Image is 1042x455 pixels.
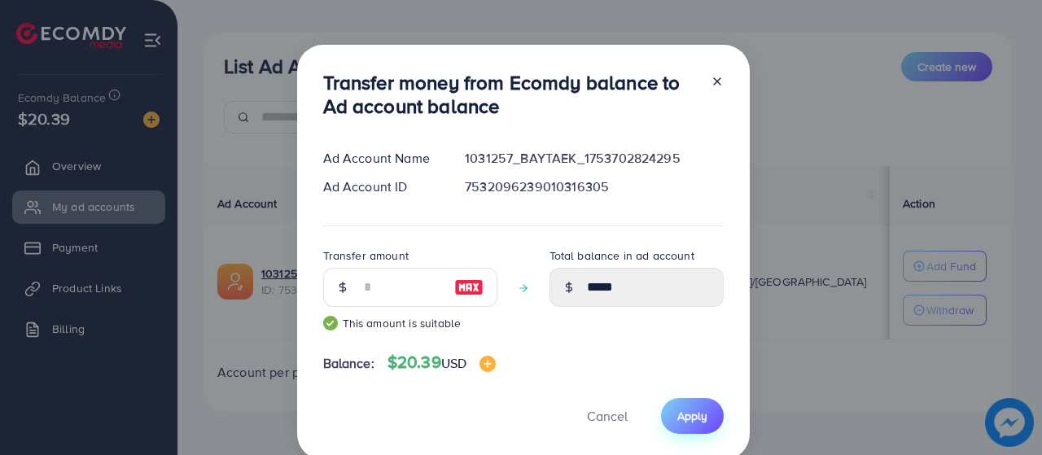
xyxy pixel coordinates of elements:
label: Total balance in ad account [549,247,694,264]
img: image [454,278,484,297]
span: USD [441,354,466,372]
div: Ad Account ID [310,177,453,196]
span: Cancel [587,407,628,425]
button: Cancel [567,398,648,433]
img: guide [323,316,338,330]
div: 7532096239010316305 [452,177,736,196]
h4: $20.39 [387,352,496,373]
h3: Transfer money from Ecomdy balance to Ad account balance [323,71,698,118]
span: Apply [677,408,707,424]
img: image [479,356,496,372]
span: Balance: [323,354,374,373]
button: Apply [661,398,724,433]
small: This amount is suitable [323,315,497,331]
div: Ad Account Name [310,149,453,168]
div: 1031257_BAYTAEK_1753702824295 [452,149,736,168]
label: Transfer amount [323,247,409,264]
